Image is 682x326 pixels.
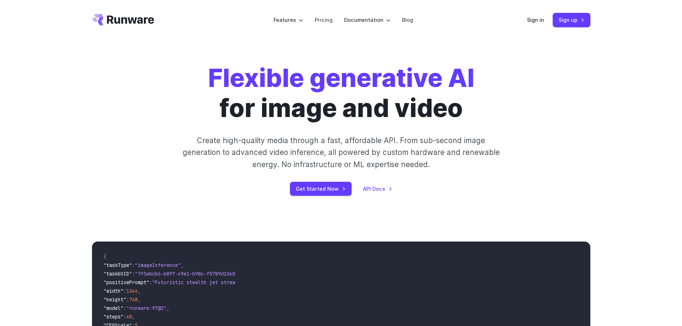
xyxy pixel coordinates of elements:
a: Pricing [315,16,333,24]
span: : [132,262,135,268]
span: "height" [103,296,126,303]
span: "runware:97@2" [126,305,166,311]
label: Features [274,16,303,24]
a: Get Started Now [290,182,352,196]
span: : [124,305,126,311]
span: "positivePrompt" [103,279,149,286]
span: "Futuristic stealth jet streaking through a neon-lit cityscape with glowing purple exhaust" [152,279,413,286]
span: , [181,262,184,268]
a: Sign in [527,16,544,24]
span: , [138,296,141,303]
a: Sign up [553,13,590,27]
span: 40 [126,313,132,320]
span: : [126,296,129,303]
h1: for image and video [208,63,474,123]
span: "width" [103,288,124,294]
span: : [124,288,126,294]
label: Documentation [344,16,391,24]
span: 768 [129,296,138,303]
span: : [149,279,152,286]
a: Go to / [92,14,154,25]
span: "imageInference" [135,262,181,268]
p: Create high-quality media through a fast, affordable API. From sub-second image generation to adv... [182,135,500,170]
span: "taskType" [103,262,132,268]
a: Blog [402,16,413,24]
span: , [132,313,135,320]
span: "steps" [103,313,124,320]
span: 1344 [126,288,138,294]
span: { [103,253,106,260]
span: "taskUUID" [103,271,132,277]
span: "model" [103,305,124,311]
strong: Flexible generative AI [208,63,474,93]
span: , [138,288,141,294]
span: : [124,313,126,320]
span: : [132,271,135,277]
a: API Docs [363,185,392,193]
span: , [166,305,169,311]
span: "7f3ebcb6-b897-49e1-b98c-f5789d2d40d7" [135,271,244,277]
